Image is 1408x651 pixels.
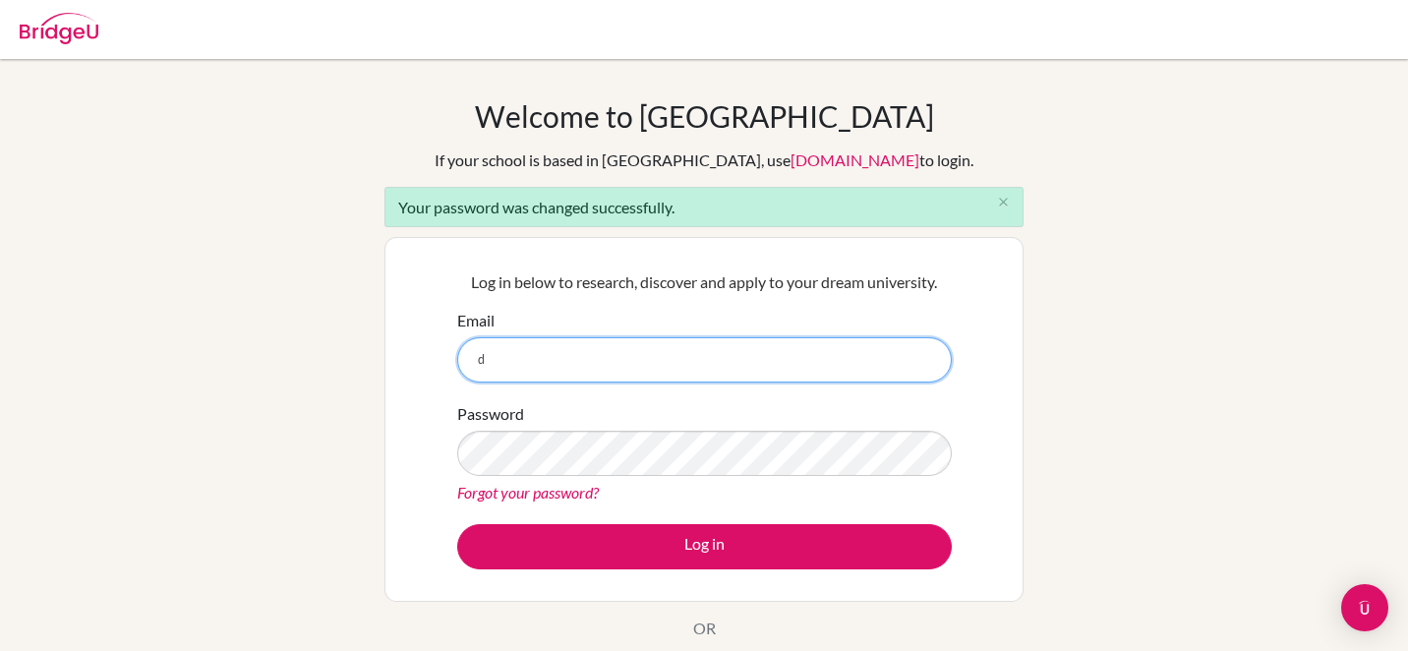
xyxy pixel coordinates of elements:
div: If your school is based in [GEOGRAPHIC_DATA], use to login. [435,148,973,172]
img: Bridge-U [20,13,98,44]
button: Log in [457,524,952,569]
a: Forgot your password? [457,483,599,502]
div: Your password was changed successfully. [384,187,1024,227]
div: Open Intercom Messenger [1341,584,1388,631]
h1: Welcome to [GEOGRAPHIC_DATA] [475,98,934,134]
i: close [996,195,1011,209]
label: Email [457,309,495,332]
a: [DOMAIN_NAME] [791,150,919,169]
label: Password [457,402,524,426]
p: OR [693,617,716,640]
p: Log in below to research, discover and apply to your dream university. [457,270,952,294]
button: Close [983,188,1023,217]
